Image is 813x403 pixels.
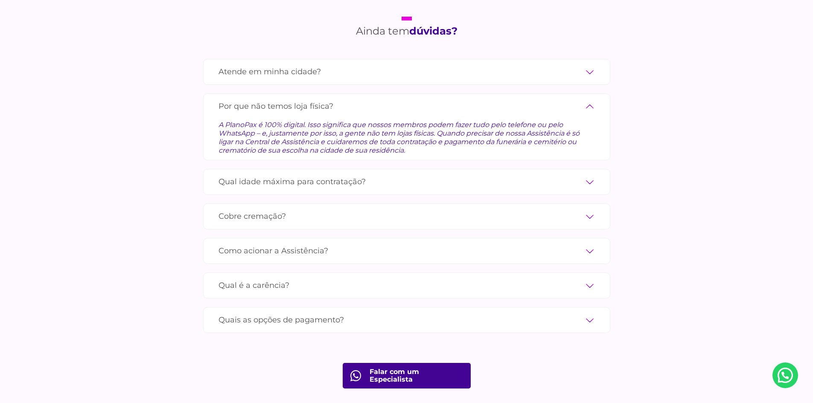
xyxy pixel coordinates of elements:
label: Quais as opções de pagamento? [219,313,595,328]
label: Atende em minha cidade? [219,64,595,79]
label: Como acionar a Assistência? [219,244,595,258]
label: Cobre cremação? [219,209,595,224]
label: Qual idade máxima para contratação? [219,174,595,189]
h2: Ainda tem [356,17,457,38]
div: A PlanoPax é 100% digital. Isso significa que nossos membros podem fazer tudo pelo telefone ou pe... [219,114,595,155]
label: Por que não temos loja física? [219,99,595,114]
a: Nosso Whatsapp [772,362,798,388]
img: fale com consultor [350,370,361,381]
label: Qual é a carência? [219,278,595,293]
a: Falar com um Especialista [343,363,471,389]
strong: dúvidas? [409,25,457,37]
